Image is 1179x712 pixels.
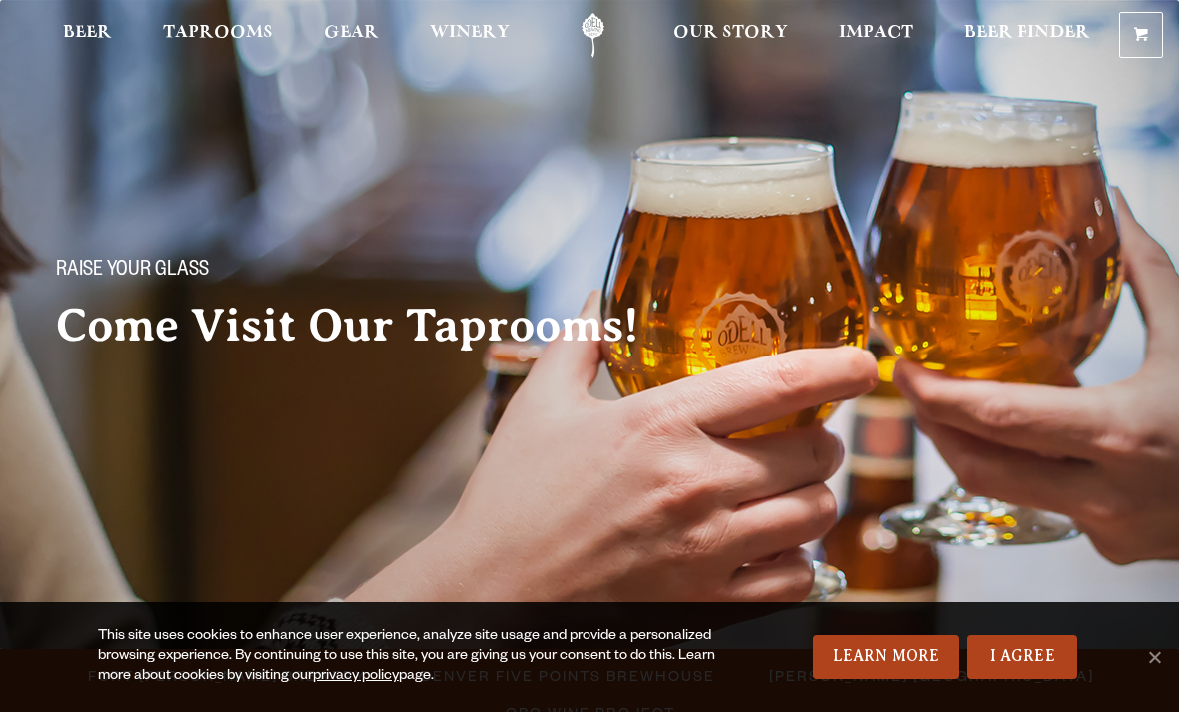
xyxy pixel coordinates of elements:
[430,25,510,41] span: Winery
[56,259,209,285] span: Raise your glass
[63,25,112,41] span: Beer
[964,25,1090,41] span: Beer Finder
[1144,647,1164,667] span: No
[826,13,926,58] a: Impact
[673,25,788,41] span: Our Story
[163,25,273,41] span: Taprooms
[951,13,1103,58] a: Beer Finder
[150,13,286,58] a: Taprooms
[313,669,399,685] a: privacy policy
[56,301,679,351] h2: Come Visit Our Taprooms!
[556,13,630,58] a: Odell Home
[50,13,125,58] a: Beer
[839,25,913,41] span: Impact
[417,13,523,58] a: Winery
[324,25,379,41] span: Gear
[967,635,1077,679] a: I Agree
[660,13,801,58] a: Our Story
[813,635,960,679] a: Learn More
[311,13,392,58] a: Gear
[98,627,745,687] div: This site uses cookies to enhance user experience, analyze site usage and provide a personalized ...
